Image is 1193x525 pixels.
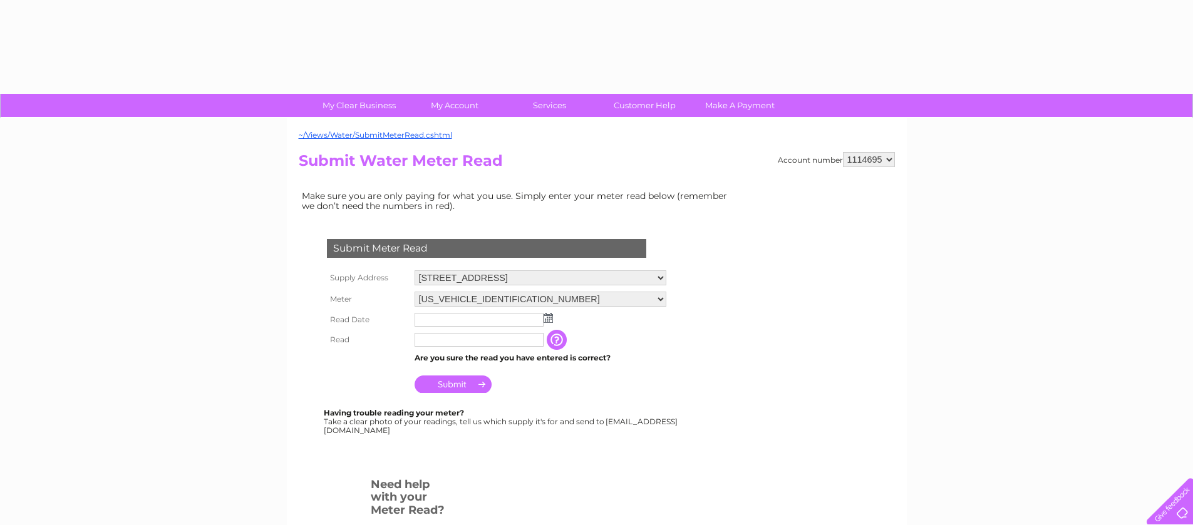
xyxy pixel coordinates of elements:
a: My Account [403,94,506,117]
td: Are you sure the read you have entered is correct? [411,350,669,366]
a: Make A Payment [688,94,792,117]
a: ~/Views/Water/SubmitMeterRead.cshtml [299,130,452,140]
th: Supply Address [324,267,411,288]
th: Read [324,330,411,350]
a: Customer Help [593,94,696,117]
h2: Submit Water Meter Read [299,152,895,176]
img: ... [544,313,553,323]
input: Submit [415,375,492,393]
input: Information [547,330,569,350]
div: Submit Meter Read [327,239,646,258]
h3: Need help with your Meter Read? [371,476,448,523]
div: Account number [778,152,895,167]
th: Meter [324,288,411,310]
th: Read Date [324,310,411,330]
div: Take a clear photo of your readings, tell us which supply it's for and send to [EMAIL_ADDRESS][DO... [324,409,679,434]
a: Services [498,94,601,117]
td: Make sure you are only paying for what you use. Simply enter your meter read below (remember we d... [299,188,737,214]
a: My Clear Business [307,94,411,117]
b: Having trouble reading your meter? [324,408,464,417]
